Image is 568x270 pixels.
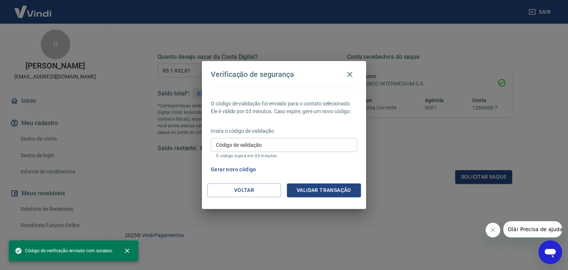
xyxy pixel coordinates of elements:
p: O código expira em 03 minutos. [216,153,352,158]
button: Voltar [207,183,281,197]
p: Insira o código de validação [211,127,357,135]
iframe: Fechar mensagem [486,223,500,237]
p: O código de validação foi enviado para o contato selecionado. Ele é válido por 03 minutos. Caso e... [211,100,357,115]
iframe: Botão para abrir a janela de mensagens [538,240,562,264]
span: Código de verificação enviado com sucesso. [15,247,113,254]
iframe: Mensagem da empresa [503,221,562,237]
button: Gerar novo código [208,163,259,176]
button: close [119,243,135,259]
button: Validar transação [287,183,361,197]
span: Olá! Precisa de ajuda? [4,5,62,11]
h4: Verificação de segurança [211,70,294,79]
